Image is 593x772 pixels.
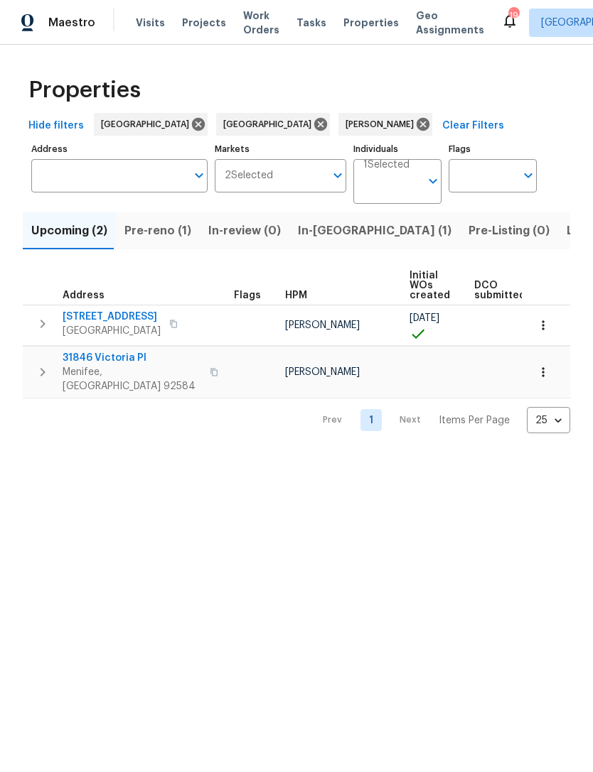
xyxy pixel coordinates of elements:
div: 19 [508,9,518,23]
a: Goto page 1 [360,409,382,431]
span: Properties [343,16,399,30]
span: Geo Assignments [416,9,484,37]
span: Work Orders [243,9,279,37]
span: Visits [136,16,165,30]
nav: Pagination Navigation [309,407,570,433]
span: Properties [28,83,141,97]
span: Flags [234,290,261,300]
span: [PERSON_NAME] [285,367,360,377]
span: Initial WOs created [410,271,450,300]
span: 1 Selected [363,159,410,171]
span: 31846 Victoria Pl [63,351,201,365]
span: [GEOGRAPHIC_DATA] [223,117,317,131]
span: [GEOGRAPHIC_DATA] [101,117,195,131]
span: [GEOGRAPHIC_DATA] [63,324,161,338]
button: Hide filters [23,113,90,139]
span: Clear Filters [442,117,504,135]
span: In-review (0) [208,221,281,241]
span: Upcoming (2) [31,221,107,241]
p: Items Per Page [439,413,510,428]
span: [STREET_ADDRESS] [63,310,161,324]
span: Pre-Listing (0) [469,221,550,241]
span: [PERSON_NAME] [285,320,360,330]
button: Open [189,165,209,185]
span: Menifee, [GEOGRAPHIC_DATA] 92584 [63,365,201,393]
button: Clear Filters [437,113,510,139]
span: In-[GEOGRAPHIC_DATA] (1) [298,221,452,241]
span: Maestro [48,16,95,30]
div: [GEOGRAPHIC_DATA] [216,113,330,136]
button: Open [518,165,538,185]
span: Hide filters [28,117,84,135]
div: 25 [527,402,570,439]
span: Tasks [296,18,326,28]
label: Individuals [353,145,442,153]
span: Address [63,290,105,300]
div: [GEOGRAPHIC_DATA] [94,113,208,136]
label: Markets [215,145,347,153]
button: Open [423,171,443,191]
span: [PERSON_NAME] [346,117,420,131]
span: HPM [285,290,307,300]
span: DCO submitted [474,281,525,300]
div: [PERSON_NAME] [338,113,432,136]
span: [DATE] [410,313,439,323]
span: Projects [182,16,226,30]
button: Open [328,165,348,185]
span: 2 Selected [225,170,273,182]
label: Flags [449,145,537,153]
span: Pre-reno (1) [124,221,191,241]
label: Address [31,145,208,153]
